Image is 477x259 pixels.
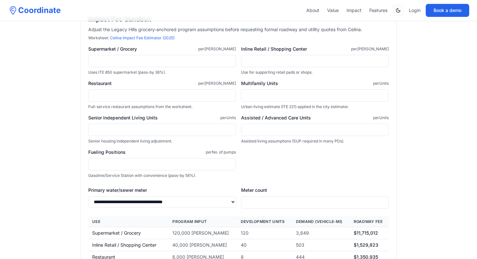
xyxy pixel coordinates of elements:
[327,7,339,14] a: Value
[241,187,267,193] span: Meter count
[306,7,319,14] a: About
[241,80,278,87] span: Multifamily Units
[237,216,292,227] th: Development Units
[350,216,389,227] th: Roadway Fee
[168,227,237,239] td: 120,000 [PERSON_NAME]
[241,139,389,144] p: Assisted living assumptions (SUP required in many PDs).
[237,227,292,239] td: 120
[88,124,236,136] input: Senior Independent Living UnitsperUnitsSenior housing independent living adjustment.
[373,81,389,86] span: per Units
[88,115,158,121] span: Senior Independent Living Units
[237,239,292,251] td: 40
[241,70,389,75] p: Use for supporting retail pads or shops.
[241,104,389,109] p: Urban living estimate (ITE 221) applied in the city estimator.
[241,196,389,209] input: Meter count
[409,7,421,14] a: Login
[88,89,236,102] input: Restaurantper[PERSON_NAME]Full-service restaurant assumptions from the worksheet.
[350,239,389,251] td: $1,529,823
[241,124,389,136] input: Assisted / Advanced Care UnitsperUnitsAssisted living assumptions (SUP required in many PDs).
[241,55,389,67] input: Inline Retail / Shopping Centerper[PERSON_NAME]Use for supporting retail pads or shops.
[241,89,389,102] input: Multifamily UnitsperUnitsUrban living estimate (ITE 221) applied in the city estimator.
[206,150,236,155] span: per No. of pumps
[168,239,237,251] td: 40,000 [PERSON_NAME]
[88,187,147,193] span: Primary water/sewer meter
[88,239,168,251] td: Inline Retail / Shopping Center
[8,5,61,16] a: Coordinate
[373,115,389,120] span: per Units
[88,216,168,227] th: Use
[88,173,236,178] p: Gasoline/Service Station with convenience (pass-by 56%).
[241,46,307,52] span: Inline Retail / Shopping Center
[347,7,361,14] a: Impact
[292,239,350,251] td: 503
[88,26,389,33] p: Adjust the Legacy Hills grocery-anchored program assumptions before requesting formal roadway and...
[88,55,236,67] input: Supermarket / Groceryper[PERSON_NAME]Uses ITE 850 supermarket (pass-by 36%).
[8,5,18,16] img: Coordinate
[393,5,404,16] button: Switch to dark mode
[88,70,236,75] p: Uses ITE 850 supermarket (pass-by 36%).
[351,46,389,52] span: per [PERSON_NAME]
[369,7,387,14] a: Features
[88,227,168,239] td: Supermarket / Grocery
[88,149,126,155] span: Fueling Positions
[168,216,237,227] th: Program Input
[88,139,236,144] p: Senior housing independent living adjustment.
[292,227,350,239] td: 3,849
[198,46,236,52] span: per [PERSON_NAME]
[292,216,350,227] th: Demand (vehicle-mi)
[220,115,236,120] span: per Units
[241,115,311,121] span: Assisted / Advanced Care Units
[88,158,236,170] input: Fueling PositionsperNo. of pumpsGasoline/Service Station with convenience (pass-by 56%).
[88,46,137,52] span: Supermarket / Grocery
[88,35,389,41] p: Worksheet:
[88,104,236,109] p: Full-service restaurant assumptions from the worksheet.
[110,35,175,40] a: Celina Impact Fee Estimator (2025)
[88,80,112,87] span: Restaurant
[18,5,61,16] span: Coordinate
[88,196,236,207] select: Primary water/sewer meter
[350,227,389,239] td: $11,715,012
[198,81,236,86] span: per [PERSON_NAME]
[426,4,469,17] button: Book a demo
